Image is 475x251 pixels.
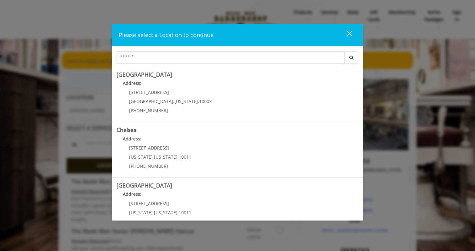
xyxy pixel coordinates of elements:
span: [US_STATE] [154,154,177,160]
b: Address: [123,136,141,142]
span: [US_STATE] [129,154,153,160]
button: close dialog [335,29,356,41]
span: 10011 [179,210,191,216]
span: [US_STATE] [154,210,177,216]
span: Please select a Location to continue [119,31,214,39]
b: Chelsea [117,126,137,134]
span: [US_STATE] [129,210,153,216]
span: 10003 [199,98,212,104]
span: [PHONE_NUMBER] [129,107,168,113]
b: Address: [123,80,141,86]
b: [GEOGRAPHIC_DATA] [117,71,172,78]
span: [PHONE_NUMBER] [129,163,168,169]
span: , [198,98,199,104]
span: , [173,98,174,104]
b: Address: [123,191,141,197]
span: , [153,154,154,160]
i: Search button [348,55,355,60]
span: , [153,210,154,216]
span: , [177,210,179,216]
span: , [177,154,179,160]
span: [GEOGRAPHIC_DATA] [129,98,173,104]
div: Center Select [117,51,358,67]
span: [US_STATE] [174,98,198,104]
div: close dialog [339,30,352,40]
span: 10011 [179,154,191,160]
span: [STREET_ADDRESS] [129,89,169,95]
input: Search Center [117,51,345,64]
span: [STREET_ADDRESS] [129,145,169,151]
span: [STREET_ADDRESS] [129,200,169,206]
b: [GEOGRAPHIC_DATA] [117,182,172,189]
